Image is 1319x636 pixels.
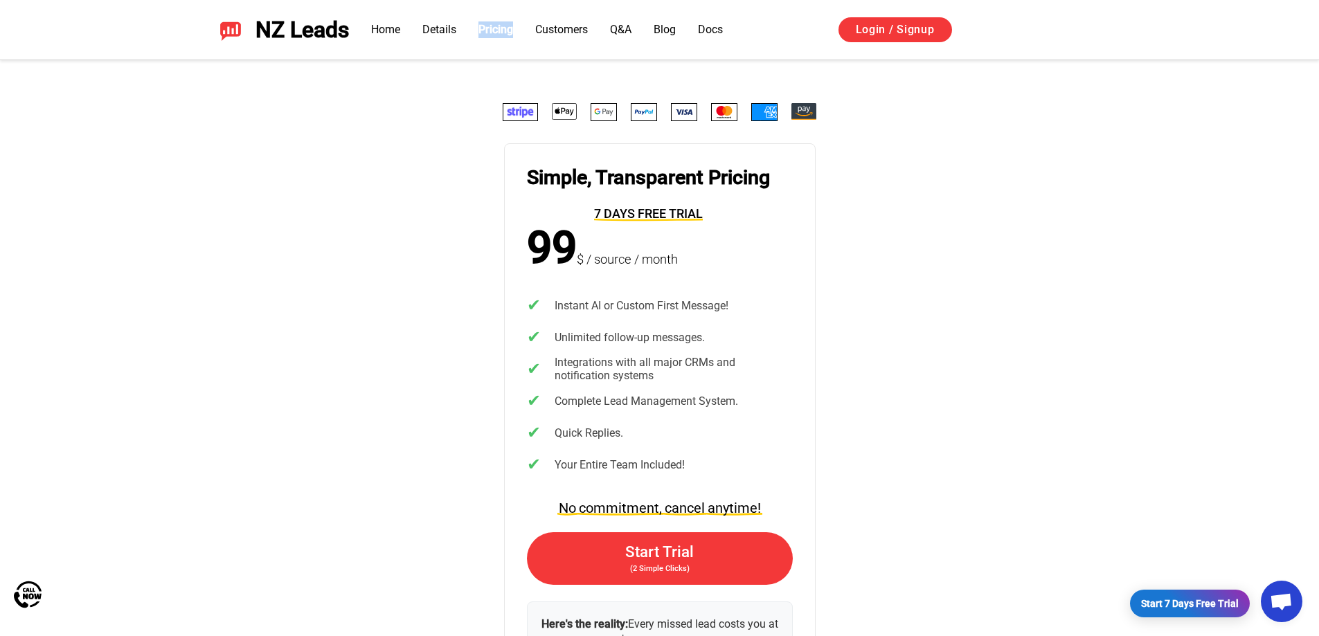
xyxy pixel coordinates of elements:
[663,500,706,518] span: cancel
[422,23,456,36] a: Details
[751,103,778,121] img: American Express
[791,103,816,120] img: Amazon Pay
[535,23,588,36] a: Customers
[706,500,762,518] span: anytime!
[1130,590,1250,617] a: Start 7 Days Free Trial
[478,23,513,36] a: Pricing
[527,297,552,314] span: ✔
[577,252,678,273] span: $ / source / month
[527,329,552,346] span: ✔
[527,456,552,473] span: ✔
[711,103,737,121] img: Mastercard
[552,103,577,120] img: Apple Pay
[14,581,42,608] img: Call Now
[594,206,703,224] span: 7 days free trial
[698,23,723,36] a: Docs
[1261,581,1302,622] div: Open chat
[527,392,552,410] span: ✔
[625,543,694,561] span: Start Trial
[255,17,349,43] span: NZ Leads
[630,564,690,573] span: (2 Simple Clicks)
[371,23,400,36] a: Home
[555,427,623,439] span: Quick Replies.
[555,459,685,471] span: Your Entire Team Included!
[577,500,663,518] span: commitment,
[631,103,657,121] img: PayPal
[555,331,705,344] span: Unlimited follow-up messages.
[527,532,793,585] a: Start Trial(2 Simple Clicks)
[671,103,697,121] img: Visa
[591,103,617,121] img: Google Pay
[527,166,770,200] h2: Simple, Transparent Pricing
[555,300,728,312] span: Instant AI or Custom First Message!
[503,103,539,121] img: Stripe
[527,361,552,378] span: ✔
[541,617,628,630] strong: Here's the reality:
[557,500,577,518] span: No
[838,17,952,42] a: Login / Signup
[555,356,793,382] span: Integrations with all major CRMs and notification systems
[654,23,676,36] a: Blog
[219,19,242,41] img: NZ Leads logo
[610,23,631,36] a: Q&A
[527,424,552,442] span: ✔
[966,15,1118,46] iframe: Sign in with Google Button
[555,395,738,408] span: Complete Lead Management System.
[527,224,577,273] span: 99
